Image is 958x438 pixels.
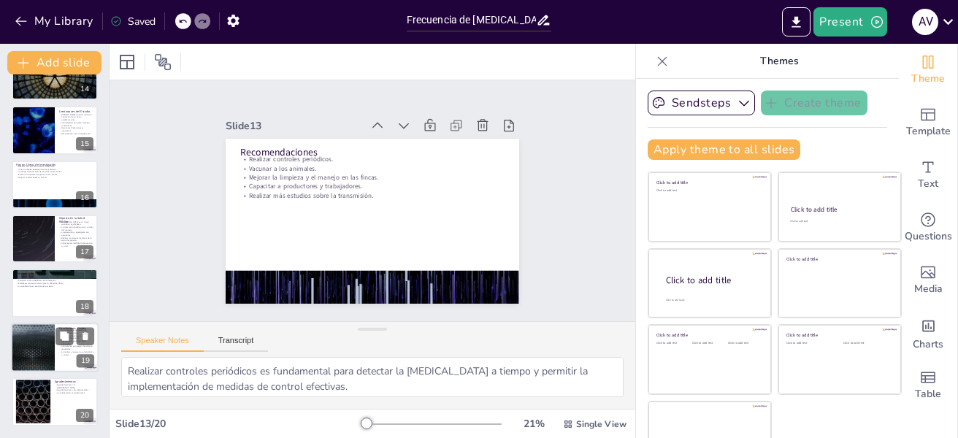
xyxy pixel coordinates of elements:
p: Implementar estrategias basadas en resultados. [59,345,94,350]
div: Click to add title [656,332,761,338]
p: Vacunar a los animales. [358,64,448,318]
p: Reconocer limitaciones es importante. [59,127,93,132]
p: Agradecimientos a los colaboradores. [55,389,93,392]
div: Click to add text [790,220,887,223]
p: Futuras Líneas de Investigación [16,162,93,166]
p: Contribuir a mejorar la salud pública y animal. [59,350,94,356]
p: Es esencial continuar con las medidas de control. [59,334,94,339]
div: Saved [110,15,156,28]
div: Click to add title [786,255,891,261]
span: Media [914,281,943,297]
p: Realizar controles periódicos. [367,61,457,315]
p: Agradecimientos a la [GEOGRAPHIC_DATA]. [55,383,93,388]
p: Realizar monitoreos regulares de la salud del ganado. [59,237,93,242]
p: Resalta la importancia de la educación. [59,339,94,345]
div: Add images, graphics, shapes or video [899,254,957,307]
button: Delete Slide [77,327,94,345]
textarea: Realizar controles periódicos es fundamental para detectar la [MEDICAL_DATA] a tiempo y permitir ... [121,357,624,397]
div: Click to add title [656,180,761,185]
div: Click to add text [656,189,761,193]
input: Insert title [407,9,537,31]
p: La educación y capacitación son esenciales. [59,231,93,237]
div: Add a table [899,359,957,412]
span: Position [154,53,172,71]
div: Click to add text [656,342,689,345]
p: Incluir monitoreos regulares de la salud del ganado. [16,276,93,279]
button: Transcript [204,336,269,352]
p: Conclusiones Finales [59,326,94,331]
p: Limitación de un único establecimiento. [59,116,93,121]
button: Create theme [761,91,867,115]
div: 16 [76,191,93,204]
div: Get real-time input from your audience [899,201,957,254]
span: Theme [911,71,945,87]
span: Charts [913,337,943,353]
p: La colaboración es fundamental. [55,391,93,394]
div: Click to add text [728,342,761,345]
button: Apply theme to all slides [648,139,800,160]
p: Themes [674,44,884,79]
div: 15 [76,137,93,150]
span: Text [918,176,938,192]
p: Imposibilidad de realizar pruebas moleculares. [59,122,93,127]
button: A V [912,7,938,36]
p: [PERSON_NAME] muestral reducido. [59,114,93,117]
div: 19 [11,323,99,372]
p: Realizar más estudios sobre la transmisión. [16,165,93,168]
div: Slide 13 / 20 [115,417,361,431]
div: Click to add title [791,205,888,214]
div: Click to add body [666,299,758,302]
div: 14 [76,82,93,96]
p: La colaboración es esencial para el éxito. [16,284,93,287]
div: 18 [76,300,93,313]
div: 19 [77,354,94,367]
p: Realizar más estudios sobre la transmisión. [332,72,423,326]
div: 21 % [516,417,551,431]
div: 15 [12,106,98,154]
p: Estrategias de Vigilancia [16,271,93,275]
div: Add text boxes [899,149,957,201]
div: 17 [12,215,98,263]
div: Layout [115,50,139,74]
div: Change the overall theme [899,44,957,96]
div: 17 [76,245,93,258]
p: Investigar la efectividad de métodos de prevención. [16,170,93,173]
p: La transmisión puede ocurrir a través del contacto. [59,226,93,231]
p: Impacto en la Salud Pública [59,216,93,224]
p: Capacitar a los trabajadores en la detección. [16,279,93,282]
div: Click to add text [843,342,889,345]
button: Duplicate Slide [55,327,73,345]
div: 20 [76,409,93,422]
span: Single View [576,418,626,430]
div: 14 [12,52,98,100]
p: Implementar estrategias de vigilancia epidemiológica. [16,274,93,277]
div: Click to add text [692,342,725,345]
button: Speaker Notes [121,336,204,352]
div: A V [912,9,938,35]
p: Establecer protocolos claros para la [MEDICAL_DATA]. [16,282,93,285]
button: Sendsteps [648,91,755,115]
button: Add slide [7,51,101,74]
div: 20 [12,377,98,426]
p: Incluir múltiples establecimientos ganaderos. [16,168,93,171]
div: Click to add title [786,332,891,338]
p: Evaluar la respuesta del ganado a las vacunas. [16,173,93,176]
button: My Library [11,9,99,33]
button: Export to PowerPoint [782,7,811,36]
div: 18 [12,269,98,317]
p: Mejorar la salud pública y animal. [16,176,93,179]
div: 16 [12,161,98,209]
span: Questions [905,228,952,245]
div: Click to add text [786,342,832,345]
p: Implementar medidas de prevención es vital. [59,242,93,247]
div: Add charts and graphs [899,307,957,359]
div: Add ready made slides [899,96,957,149]
div: Click to add title [666,274,759,287]
p: Mejorar la limpieza y el manejo en las fincas. [350,66,440,320]
p: Necesidad de más investigaciones. [59,132,93,135]
button: Present [813,7,886,36]
p: La [MEDICAL_DATA] es un riesgo zoonótico significativo. [59,220,93,226]
span: Table [915,386,941,402]
p: Agradecimientos [55,380,93,384]
p: Capacitar a productores y trabajadores. [341,69,432,323]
